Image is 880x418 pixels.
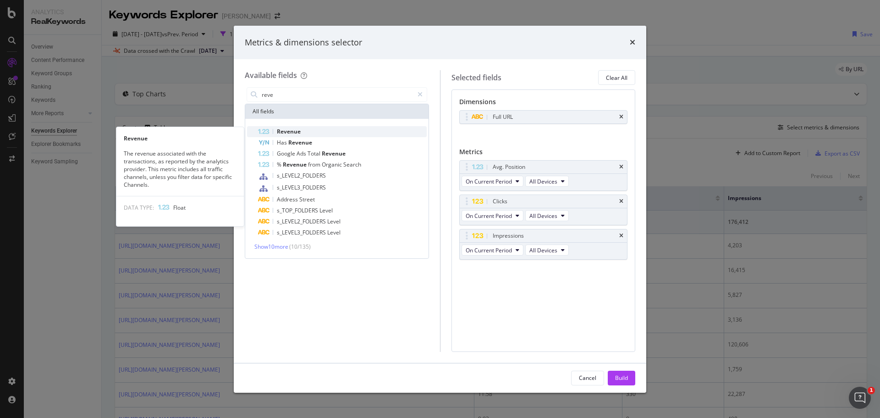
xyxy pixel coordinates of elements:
[493,162,525,172] div: Avg. Position
[245,37,362,49] div: Metrics & dimensions selector
[849,387,871,409] iframe: Intercom live chat
[327,217,341,225] span: Level
[525,245,569,256] button: All Devices
[322,150,346,157] span: Revenue
[308,161,322,168] span: from
[245,104,429,119] div: All fields
[245,70,297,80] div: Available fields
[277,184,326,191] span: s_LEVEL3_FOLDERS
[277,217,327,225] span: s_LEVEL2_FOLDERS
[289,243,311,251] span: ( 10 / 135 )
[630,37,635,49] div: times
[254,243,288,251] span: Show 10 more
[277,229,327,236] span: s_LEVEL3_FOLDERS
[466,246,512,254] span: On Current Period
[319,206,333,214] span: Level
[283,161,308,168] span: Revenue
[343,161,361,168] span: Search
[322,161,343,168] span: Organic
[277,206,319,214] span: s_TOP_FOLDERS
[619,164,623,170] div: times
[277,128,301,135] span: Revenue
[493,231,524,240] div: Impressions
[116,134,244,142] div: Revenue
[277,161,283,168] span: %
[529,212,557,220] span: All Devices
[277,195,299,203] span: Address
[579,374,596,382] div: Cancel
[868,387,875,394] span: 1
[615,374,628,382] div: Build
[451,72,501,83] div: Selected fields
[466,178,512,185] span: On Current Period
[459,97,628,110] div: Dimensions
[297,150,308,157] span: Ads
[459,160,628,191] div: Avg. PositiontimesOn Current PeriodAll Devices
[493,112,513,122] div: Full URL
[462,245,523,256] button: On Current Period
[327,229,341,236] span: Level
[308,150,322,157] span: Total
[619,114,623,120] div: times
[459,110,628,124] div: Full URLtimes
[619,199,623,204] div: times
[462,176,523,187] button: On Current Period
[277,172,326,179] span: s_LEVEL2_FOLDERS
[116,150,244,189] div: The revenue associated with the transactions, as reported by the analytics provider. This metric ...
[288,139,312,146] span: Revenue
[299,195,315,203] span: Street
[234,26,646,393] div: modal
[277,150,297,157] span: Google
[571,371,604,385] button: Cancel
[598,70,635,85] button: Clear All
[277,139,288,146] span: Has
[466,212,512,220] span: On Current Period
[525,176,569,187] button: All Devices
[261,88,413,101] input: Search by field name
[459,147,628,160] div: Metrics
[608,371,635,385] button: Build
[459,229,628,260] div: ImpressionstimesOn Current PeriodAll Devices
[525,210,569,221] button: All Devices
[462,210,523,221] button: On Current Period
[459,195,628,225] div: ClickstimesOn Current PeriodAll Devices
[529,246,557,254] span: All Devices
[619,233,623,239] div: times
[606,74,627,82] div: Clear All
[493,197,507,206] div: Clicks
[529,178,557,185] span: All Devices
